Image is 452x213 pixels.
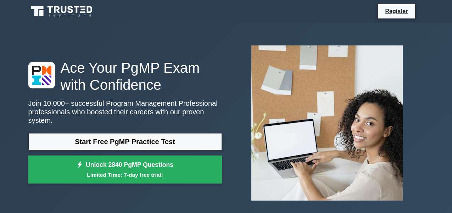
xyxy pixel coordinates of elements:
[28,99,222,125] p: Join 10,000+ successful Program Management Professional professionals who boosted their careers w...
[381,7,412,16] a: Register
[28,133,222,150] a: Start Free PgMP Practice Test
[28,155,222,184] a: Unlock 2840 PgMP QuestionsLimited Time: 7-day free trial!
[28,59,222,93] h1: Ace Your PgMP Exam with Confidence
[37,171,213,179] small: Limited Time: 7-day free trial!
